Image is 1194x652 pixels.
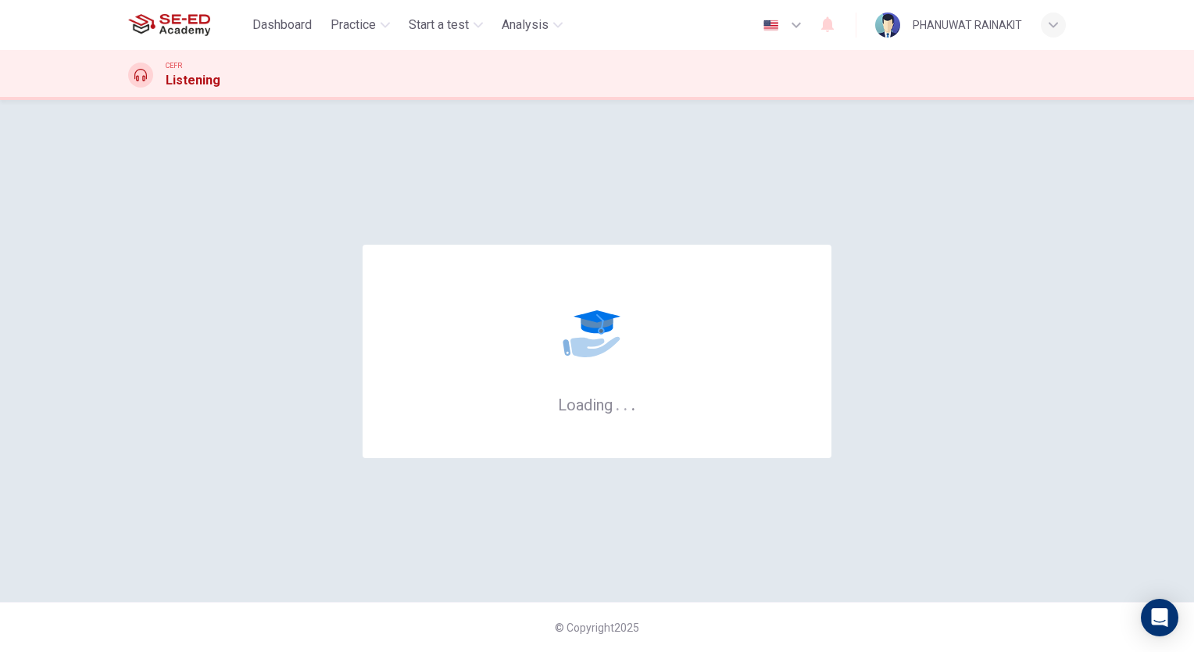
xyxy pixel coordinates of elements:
[166,60,182,71] span: CEFR
[631,390,636,416] h6: .
[615,390,620,416] h6: .
[761,20,781,31] img: en
[495,11,569,39] button: Analysis
[128,9,246,41] a: SE-ED Academy logo
[558,394,636,414] h6: Loading
[166,71,220,90] h1: Listening
[555,622,639,634] span: © Copyright 2025
[324,11,396,39] button: Practice
[502,16,549,34] span: Analysis
[331,16,376,34] span: Practice
[623,390,628,416] h6: .
[409,16,469,34] span: Start a test
[875,13,900,38] img: Profile picture
[128,9,210,41] img: SE-ED Academy logo
[913,16,1022,34] div: PHANUWAT RAINAKIT
[402,11,489,39] button: Start a test
[246,11,318,39] button: Dashboard
[252,16,312,34] span: Dashboard
[1141,599,1178,636] div: Open Intercom Messenger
